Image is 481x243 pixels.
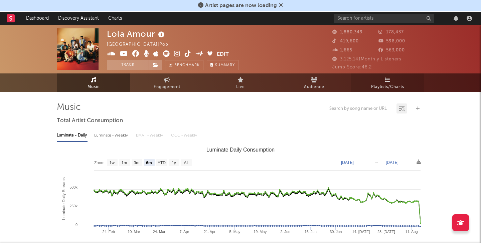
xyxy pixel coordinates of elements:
text: 28. [DATE] [377,230,395,234]
text: 500k [69,185,77,189]
div: [GEOGRAPHIC_DATA] | Pop [107,41,176,49]
span: 598,000 [378,39,405,43]
text: 0 [75,223,77,227]
text: 2. Jun [280,230,290,234]
input: Search by song name or URL [326,106,396,111]
text: All [184,161,188,165]
span: Summary [215,63,235,67]
button: Track [107,60,149,70]
div: Lola Amour [107,28,166,39]
text: 11. Aug [405,230,418,234]
span: Artist pages are now loading [205,3,277,8]
text: 19. May [254,230,267,234]
span: Engagement [154,83,180,91]
button: Edit [217,50,229,59]
text: 21. Apr [204,230,215,234]
text: Luminate Daily Streams [61,177,66,220]
span: 563,000 [378,48,405,52]
span: Playlists/Charts [371,83,404,91]
div: Luminate - Weekly [94,130,129,141]
text: 1m [122,161,127,165]
text: 7. Apr [180,230,189,234]
span: 3,125,141 Monthly Listeners [332,57,402,61]
text: → [374,160,378,165]
span: Total Artist Consumption [57,117,123,125]
span: 419,600 [332,39,359,43]
a: Audience [277,73,351,92]
text: 16. Jun [305,230,317,234]
text: 6m [146,161,152,165]
span: Live [236,83,245,91]
a: Charts [104,12,127,25]
span: 1,880,349 [332,30,363,34]
text: 24. Mar [153,230,166,234]
span: Benchmark [174,61,200,69]
span: Music [88,83,100,91]
span: Dismiss [279,3,283,8]
text: 30. Jun [330,230,342,234]
div: Luminate - Daily [57,130,88,141]
span: Jump Score: 48.2 [332,65,372,69]
text: 250k [69,204,77,208]
a: Playlists/Charts [351,73,424,92]
span: 178,437 [378,30,404,34]
a: Music [57,73,130,92]
text: Luminate Daily Consumption [206,147,275,153]
text: 14. [DATE] [352,230,370,234]
text: 1y [172,161,176,165]
span: Audience [304,83,324,91]
text: YTD [158,161,166,165]
text: [DATE] [386,160,398,165]
a: Dashboard [21,12,53,25]
span: 1,665 [332,48,352,52]
button: Summary [207,60,238,70]
text: 10. Mar [128,230,140,234]
a: Discovery Assistant [53,12,104,25]
text: 3m [134,161,140,165]
text: 24. Feb [103,230,115,234]
a: Live [204,73,277,92]
input: Search for artists [334,14,434,23]
text: 1w [110,161,115,165]
a: Benchmark [165,60,203,70]
text: [DATE] [341,160,354,165]
a: Engagement [130,73,204,92]
text: 5. May [229,230,241,234]
text: Zoom [94,161,105,165]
